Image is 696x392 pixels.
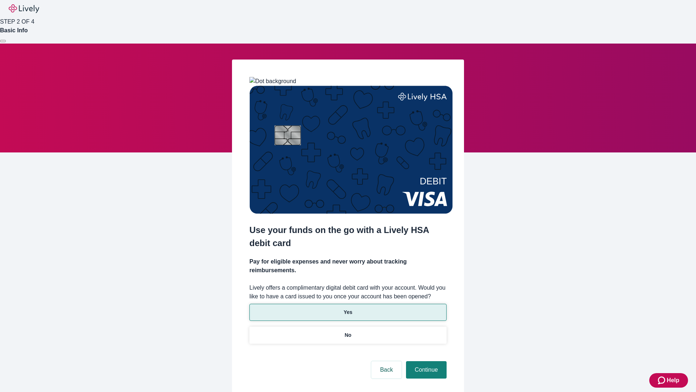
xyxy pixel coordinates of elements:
[249,327,447,344] button: No
[249,77,296,86] img: Dot background
[249,86,453,214] img: Debit card
[249,283,447,301] label: Lively offers a complimentary digital debit card with your account. Would you like to have a card...
[667,376,679,385] span: Help
[649,373,688,388] button: Zendesk support iconHelp
[345,331,352,339] p: No
[344,309,352,316] p: Yes
[658,376,667,385] svg: Zendesk support icon
[406,361,447,379] button: Continue
[371,361,402,379] button: Back
[249,224,447,250] h2: Use your funds on the go with a Lively HSA debit card
[249,304,447,321] button: Yes
[9,4,39,13] img: Lively
[249,257,447,275] h4: Pay for eligible expenses and never worry about tracking reimbursements.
